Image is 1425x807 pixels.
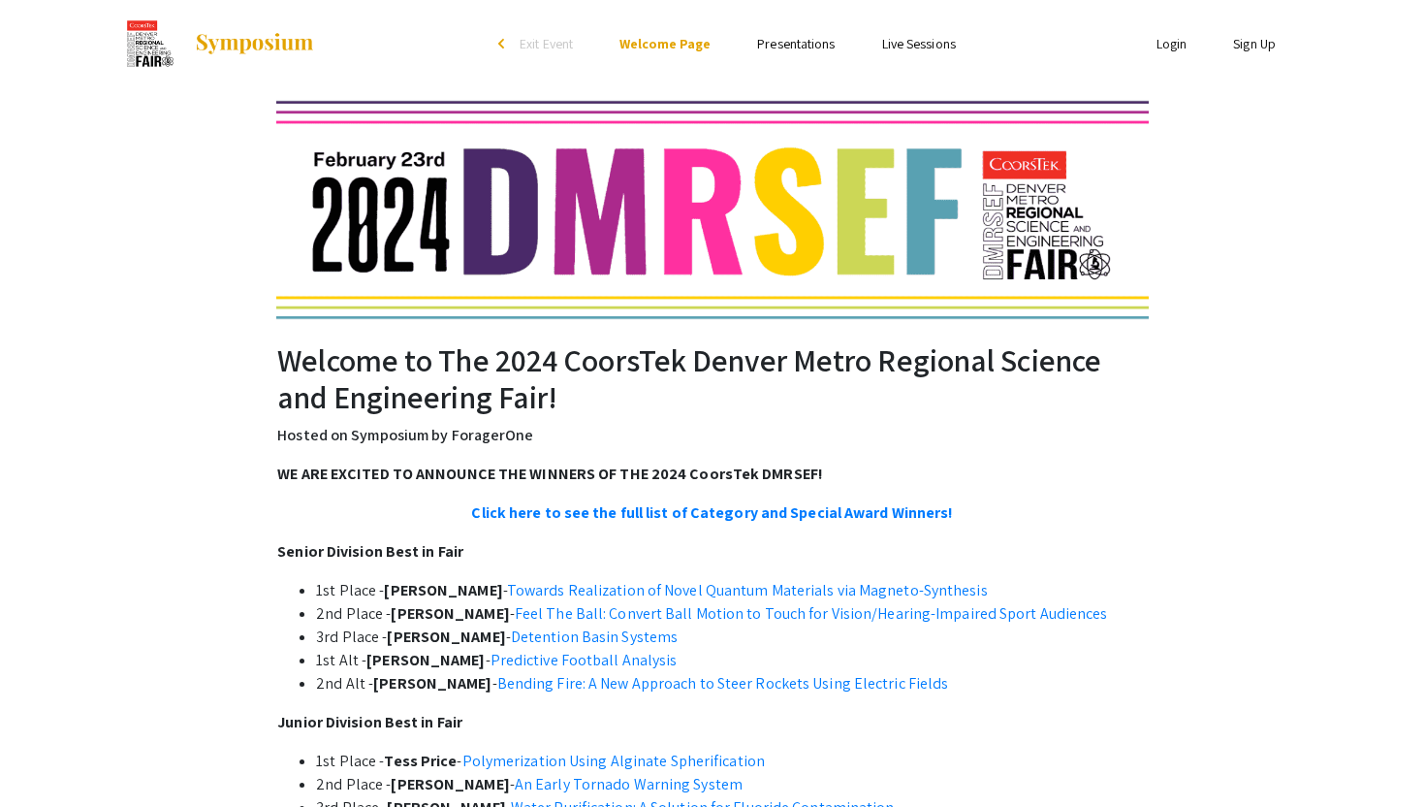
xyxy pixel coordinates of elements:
[462,751,765,771] a: Polymerization Using Alginate Spherification
[316,750,1147,773] li: 1st Place - -
[126,19,174,68] img: The 2024 CoorsTek Denver Metro Regional Science and Engineering Fair
[511,627,678,647] a: Detention Basin Systems
[507,580,988,600] a: Towards Realization of Novel Quantum Materials via Magneto-Synthesis
[316,672,1147,695] li: 2nd Alt - -
[757,35,835,52] a: Presentations
[391,603,509,624] strong: [PERSON_NAME]
[277,541,463,562] strong: Senior Division Best in Fair
[126,19,315,68] a: The 2024 CoorsTek Denver Metro Regional Science and Engineering Fair
[277,712,462,732] strong: Junior Division Best in Fair
[491,650,678,670] a: Predictive Football Analysis
[619,35,711,52] a: Welcome Page
[276,95,1149,326] img: The 2024 CoorsTek Denver Metro Regional Science and Engineering Fair
[497,673,949,694] a: Bending Fire: A New Approach to Steer Rockets Using Electric Fields
[316,626,1147,649] li: 3rd Place - -
[194,32,315,55] img: Symposium by ForagerOne
[316,773,1147,796] li: 2nd Place - -
[384,751,457,771] strong: Tess Price
[1156,35,1187,52] a: Login
[515,774,743,794] a: An Early Tornado Warning System
[373,673,491,694] strong: [PERSON_NAME]
[366,650,485,670] strong: [PERSON_NAME]
[277,341,1147,416] h2: Welcome to The 2024 CoorsTek Denver Metro Regional Science and Engineering Fair!
[384,580,502,600] strong: [PERSON_NAME]
[882,35,956,52] a: Live Sessions
[1233,35,1276,52] a: Sign Up
[471,502,953,523] a: Click here to see the full list of Category and Special Award Winners!
[391,774,509,794] strong: [PERSON_NAME]
[316,649,1147,672] li: 1st Alt - -
[277,424,1147,447] p: Hosted on Symposium by ForagerOne
[520,35,573,52] span: Exit Event
[498,38,510,49] div: arrow_back_ios
[316,602,1147,626] li: 2nd Place - -
[15,720,82,792] iframe: Chat
[316,579,1147,602] li: 1st Place - -
[515,603,1108,624] a: Feel The Ball: Convert Ball Motion to Touch for Vision/Hearing-Impaired Sport Audiences
[277,464,823,484] strong: WE ARE EXCITED TO ANNOUNCE THE WINNERS OF THE 2024 CoorsTek DMRSEF!
[387,627,505,647] strong: [PERSON_NAME]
